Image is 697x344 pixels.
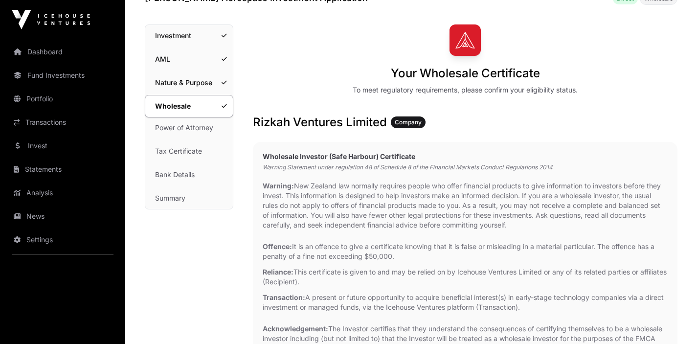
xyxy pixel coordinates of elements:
a: Invest [8,135,117,157]
a: Dashboard [8,41,117,63]
a: Statements [8,159,117,180]
a: News [8,206,117,227]
strong: Warning: [263,182,294,190]
span: Company [395,118,422,126]
h1: Your Wholesale Certificate [391,66,540,81]
a: Tax Certificate [145,140,233,162]
a: Portfolio [8,88,117,110]
a: Fund Investments [8,65,117,86]
a: Transactions [8,112,117,133]
div: To meet regulatory requirements, please confirm your eligibility status. [353,85,578,95]
strong: Acknowledgement: [263,324,328,333]
a: Wholesale [145,95,233,117]
strong: Transaction: [263,293,305,301]
a: Power of Attorney [145,117,233,138]
strong: Reliance: [263,268,293,276]
p: It is an offence to give a certificate knowing that it is false or misleading in a material parti... [263,242,668,261]
a: Nature & Purpose [145,72,233,93]
img: Icehouse Ventures Logo [12,10,90,29]
img: Dawn Aerospace [450,24,481,56]
a: Summary [145,187,233,209]
p: A present or future opportunity to acquire beneficial interest(s) in early-stage technology compa... [263,293,668,312]
a: Bank Details [145,164,233,185]
h3: Rizkah Ventures Limited [253,115,677,130]
p: Warning Statement under regulation 48 of Schedule 8 of the Financial Markets Conduct Regulations ... [263,163,668,171]
h2: Wholesale Investor (Safe Harbour) Certificate [263,152,668,161]
a: AML [145,48,233,70]
a: Investment [145,25,233,46]
iframe: Chat Widget [648,297,697,344]
p: This certificate is given to and may be relied on by Icehouse Ventures Limited or any of its rela... [263,267,668,287]
a: Settings [8,229,117,251]
p: New Zealand law normally requires people who offer financial products to give information to inve... [263,181,668,230]
a: Analysis [8,182,117,204]
strong: Offence: [263,242,292,251]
